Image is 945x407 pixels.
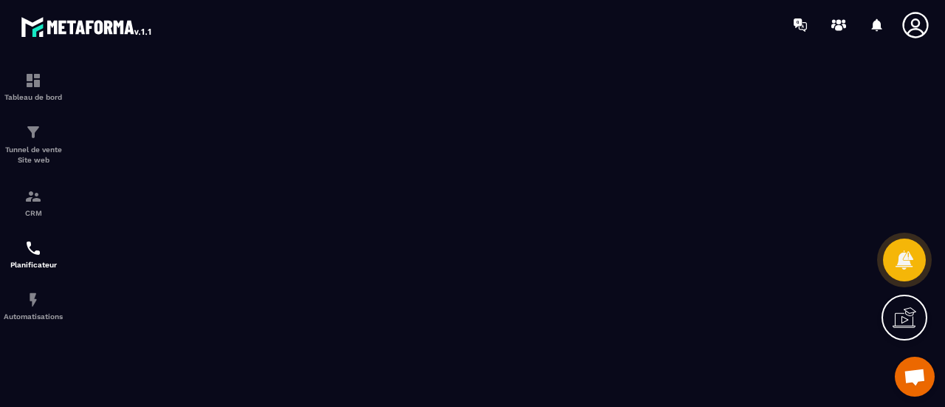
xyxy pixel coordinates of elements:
p: Planificateur [4,261,63,269]
img: formation [24,123,42,141]
img: automations [24,291,42,309]
img: scheduler [24,239,42,257]
p: Automatisations [4,312,63,321]
p: Tunnel de vente Site web [4,145,63,165]
p: CRM [4,209,63,217]
a: formationformationTunnel de vente Site web [4,112,63,177]
p: Tableau de bord [4,93,63,101]
a: formationformationTableau de bord [4,61,63,112]
div: Ouvrir le chat [895,357,935,397]
img: formation [24,188,42,205]
a: schedulerschedulerPlanificateur [4,228,63,280]
img: formation [24,72,42,89]
a: automationsautomationsAutomatisations [4,280,63,332]
a: formationformationCRM [4,177,63,228]
img: logo [21,13,154,40]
